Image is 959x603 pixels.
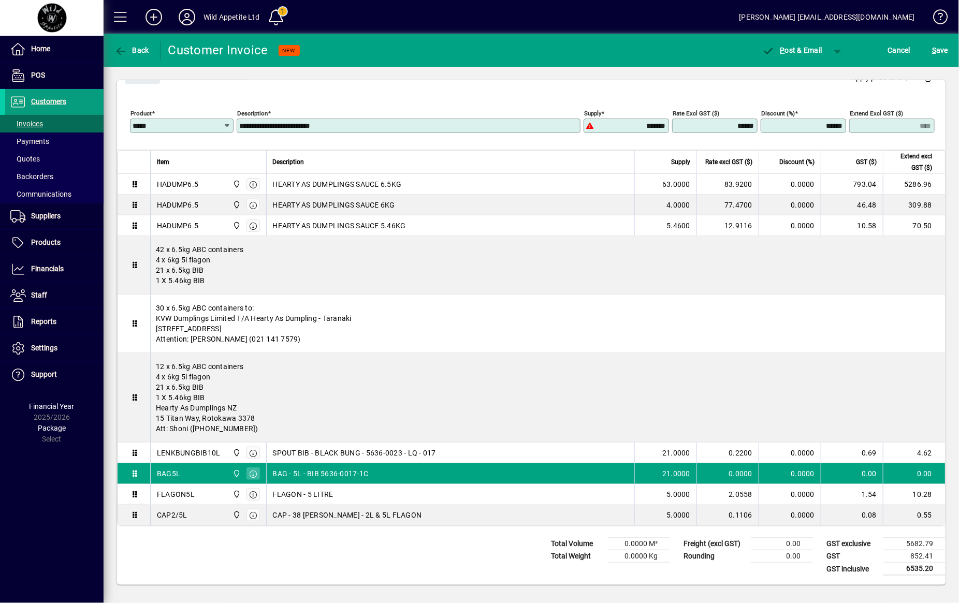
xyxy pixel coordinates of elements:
[5,63,104,89] a: POS
[31,45,50,53] span: Home
[883,215,945,236] td: 70.50
[608,550,670,563] td: 0.0000 Kg
[230,447,242,459] span: Wild Appetite Ltd
[157,468,180,479] div: BAG5L
[757,41,827,60] button: Post & Email
[929,41,951,60] button: Save
[5,283,104,308] a: Staff
[916,73,940,82] app-page-header-button: Delete
[5,203,104,229] a: Suppliers
[546,538,608,550] td: Total Volume
[10,172,53,181] span: Backorders
[821,443,883,463] td: 0.69
[5,309,104,335] a: Reports
[703,220,752,231] div: 12.9116
[31,238,61,246] span: Products
[761,110,795,117] mat-label: Discount (%)
[168,42,268,58] div: Customer Invoice
[31,370,57,378] span: Support
[151,236,945,294] div: 42 x 6.5kg ABC containers 4 x 6kg 5l flagon 21 x 6.5kg BIB 1 X 5.46kg BIB
[759,215,821,236] td: 0.0000
[821,484,883,505] td: 1.54
[10,137,49,145] span: Payments
[273,448,436,458] span: SPOUT BIB - BLACK BUNG - 5636-0023 - LQ - 017
[703,489,752,499] div: 2.0558
[678,550,751,563] td: Rounding
[273,179,402,189] span: HEARTY AS DUMPLINGS SAUCE 6.5KG
[759,174,821,195] td: 0.0000
[230,468,242,479] span: Wild Appetite Ltd
[5,335,104,361] a: Settings
[31,344,57,352] span: Settings
[662,179,690,189] span: 63.0000
[130,110,152,117] mat-label: Product
[31,317,56,326] span: Reports
[230,220,242,231] span: Wild Appetite Ltd
[230,179,242,190] span: Wild Appetite Ltd
[662,448,690,458] span: 21.0000
[273,489,333,499] span: FLAGON - 5 LITRE
[546,550,608,563] td: Total Weight
[673,110,719,117] mat-label: Rate excl GST ($)
[5,168,104,185] a: Backorders
[273,156,304,168] span: Description
[5,36,104,62] a: Home
[31,264,64,273] span: Financials
[157,448,221,458] div: LENKBUNGBIB10L
[662,468,690,479] span: 21.0000
[125,65,160,84] button: Close
[10,155,40,163] span: Quotes
[157,179,198,189] div: HADUMP6.5
[762,46,822,54] span: ost & Email
[230,509,242,521] span: Wild Appetite Ltd
[703,468,752,479] div: 0.0000
[157,220,198,231] div: HADUMP6.5
[883,538,946,550] td: 5682.79
[759,443,821,463] td: 0.0000
[850,110,903,117] mat-label: Extend excl GST ($)
[821,174,883,195] td: 793.04
[821,505,883,525] td: 0.08
[739,9,915,25] div: [PERSON_NAME] [EMAIL_ADDRESS][DOMAIN_NAME]
[821,563,883,576] td: GST inclusive
[667,200,691,210] span: 4.0000
[30,402,75,410] span: Financial Year
[883,443,945,463] td: 4.62
[925,2,946,36] a: Knowledge Base
[10,190,71,198] span: Communications
[751,550,813,563] td: 0.00
[5,256,104,282] a: Financials
[5,133,104,150] a: Payments
[230,489,242,500] span: Wild Appetite Ltd
[283,47,296,54] span: NEW
[31,291,47,299] span: Staff
[170,8,204,26] button: Profile
[883,563,946,576] td: 6535.20
[5,362,104,388] a: Support
[608,538,670,550] td: 0.0000 M³
[888,42,911,58] span: Cancel
[883,550,946,563] td: 852.41
[705,156,752,168] span: Rate excl GST ($)
[5,185,104,203] a: Communications
[885,41,913,60] button: Cancel
[703,200,752,210] div: 77.4700
[780,46,785,54] span: P
[157,200,198,210] div: HADUMP6.5
[104,41,161,60] app-page-header-button: Back
[273,510,422,520] span: CAP - 38 [PERSON_NAME] - 2L & 5L FLAGON
[883,174,945,195] td: 5286.96
[237,110,268,117] mat-label: Description
[204,9,259,25] div: Wild Appetite Ltd
[157,156,169,168] span: Item
[779,156,815,168] span: Discount (%)
[137,8,170,26] button: Add
[883,463,945,484] td: 0.00
[31,97,66,106] span: Customers
[821,463,883,484] td: 0.00
[759,484,821,505] td: 0.0000
[821,550,883,563] td: GST
[883,484,945,505] td: 10.28
[10,120,43,128] span: Invoices
[31,212,61,220] span: Suppliers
